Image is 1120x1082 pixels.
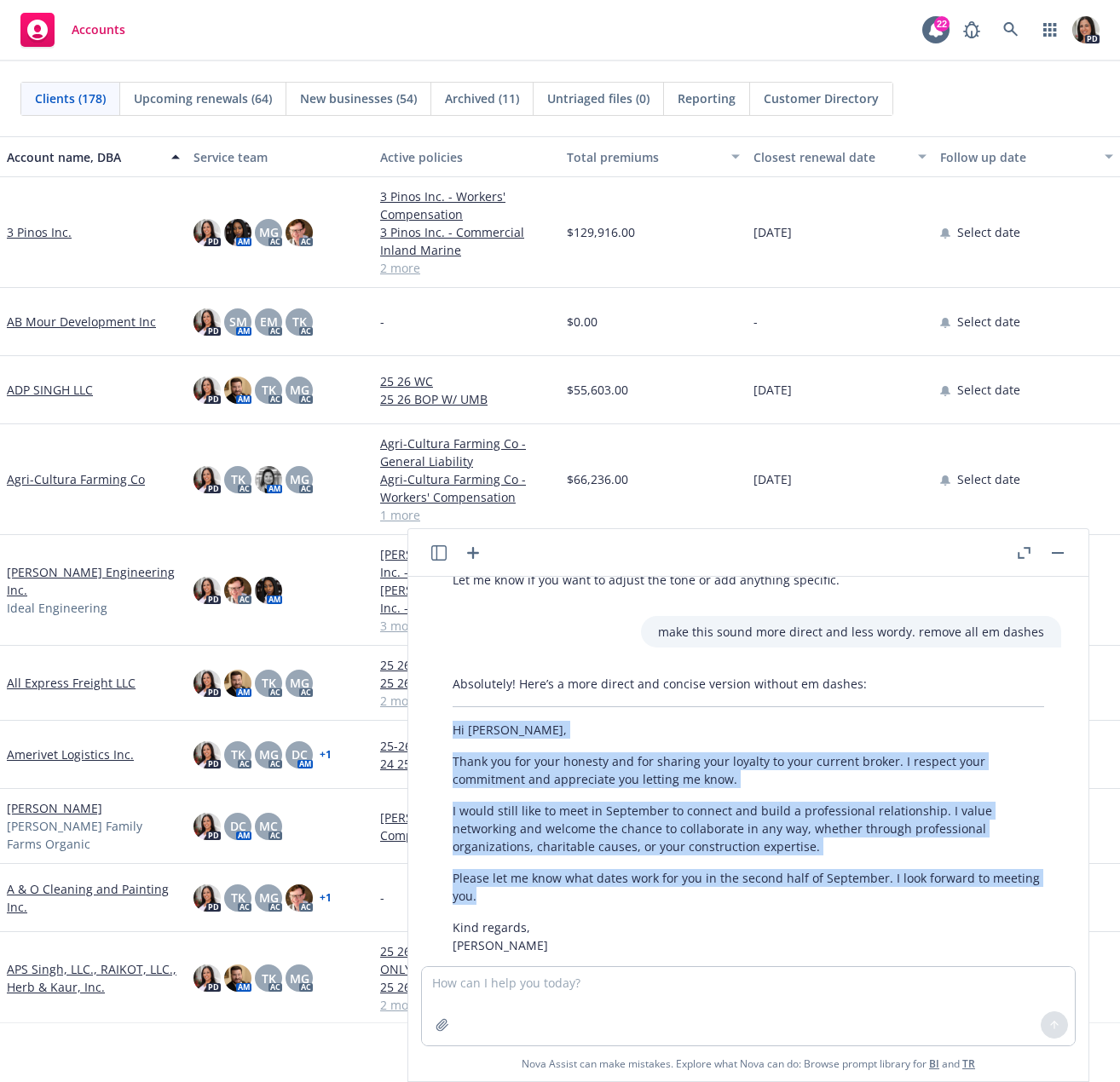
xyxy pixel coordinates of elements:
a: AB Mour Development Inc [7,313,156,331]
span: MG [259,223,279,241]
a: [PERSON_NAME] Engineering Inc. - General Liability [380,581,553,617]
a: 25 26 WC [380,372,553,390]
span: Nova Assist can make mistakes. Explore what Nova can do: Browse prompt library for and [415,1046,1082,1081]
span: [DATE] [753,470,792,488]
img: photo [224,377,251,404]
span: MC [259,817,278,835]
img: photo [193,219,221,246]
button: Follow up date [933,136,1120,177]
img: photo [286,219,313,246]
a: ADP SINGH LLC [7,381,93,399]
p: Please let me know what dates work for you in the second half of September. I look forward to mee... [453,869,1044,905]
p: Thank you for your honesty and for sharing your loyalty to your current broker. I respect your co... [453,752,1044,788]
span: Select date [957,313,1020,331]
span: [DATE] [753,381,792,399]
a: A & O Cleaning and Painting Inc. [7,880,180,916]
span: Select date [957,470,1020,488]
img: photo [224,219,251,246]
img: photo [224,964,251,992]
a: 25 26 WC [380,674,553,692]
span: - [753,313,758,331]
img: photo [193,964,221,992]
span: [DATE] [753,223,792,241]
a: Agri-Cultura Farming Co - General Liability [380,435,553,470]
a: 25-26 WC [380,737,553,755]
img: photo [193,466,221,493]
img: photo [224,670,251,697]
a: 3 Pinos Inc. - Workers' Compensation [380,187,553,223]
span: $0.00 [567,313,598,331]
img: photo [1072,16,1100,43]
img: photo [224,577,251,604]
div: Closest renewal date [753,148,908,166]
a: Search [994,13,1028,47]
span: DC [292,745,308,763]
span: TK [262,970,276,987]
span: $66,236.00 [567,470,628,488]
span: SM [229,313,247,331]
p: Kind regards, [PERSON_NAME] [453,918,1044,954]
span: Clients (178) [35,89,106,107]
span: [PERSON_NAME] Family Farms Organic [7,817,180,853]
a: 24 25 CRIME [380,755,553,773]
span: MG [259,745,279,763]
a: Agri-Cultura Farming Co [7,470,145,488]
img: photo [193,670,221,697]
p: Hi [PERSON_NAME], [453,721,1044,739]
span: $55,603.00 [567,381,628,399]
a: 25 26 BOP W/ UMB [380,390,553,408]
span: Untriaged files (0) [547,89,649,107]
a: [PERSON_NAME] - Workers' Compensation [380,809,553,844]
a: + 1 [320,750,332,760]
span: MG [290,381,309,399]
a: Switch app [1033,13,1067,47]
span: EM [260,313,278,331]
span: Customer Directory [764,89,879,107]
span: TK [292,313,307,331]
a: 2 more [380,259,553,277]
a: APS Singh, LLC., RAIKOT, LLC., Herb & Kaur, Inc. [7,960,180,996]
span: TK [262,381,276,399]
div: Follow up date [940,148,1094,166]
span: Select date [957,381,1020,399]
a: 3 Pinos Inc. [7,223,72,241]
p: Absolutely! Here’s a more direct and concise version without em dashes: [453,675,1044,693]
button: Active policies [373,136,560,177]
img: photo [193,308,221,336]
div: Service team [193,148,367,166]
a: Report a Bug [955,13,989,47]
span: Reporting [678,89,736,107]
img: photo [193,884,221,912]
a: [PERSON_NAME] Engineering Inc. [7,563,180,599]
img: photo [193,741,221,768]
button: Total premiums [560,136,747,177]
span: Ideal Engineering [7,599,107,617]
a: Accounts [14,6,132,54]
p: make this sound more direct and less wordy. remove all em dashes [658,623,1044,641]
a: 25 26 WILDOMAR LOCATION ONLY - BPP/BI [380,942,553,978]
span: Accounts [72,23,125,37]
a: [PERSON_NAME] [7,799,102,817]
a: 25 26 PKGC (AUPD + Cargo) [380,656,553,674]
a: BI [929,1056,939,1071]
span: TK [231,470,245,488]
div: 22 [934,16,950,32]
span: TK [231,745,245,763]
button: Service team [187,136,373,177]
span: Select date [957,223,1020,241]
img: photo [193,577,221,604]
div: Active policies [380,148,553,166]
a: TR [962,1056,975,1071]
span: MG [290,674,309,692]
span: - [380,313,384,331]
a: [PERSON_NAME] Engineering Inc. - Excess Liability [380,545,553,581]
a: 3 Pinos Inc. - Commercial Inland Marine [380,223,553,259]
button: Closest renewal date [747,136,933,177]
span: $129,916.00 [567,223,635,241]
img: photo [286,884,313,912]
a: 1 more [380,506,553,524]
span: Upcoming renewals (64) [134,89,272,107]
div: Account name, DBA [7,148,161,166]
img: photo [193,377,221,404]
